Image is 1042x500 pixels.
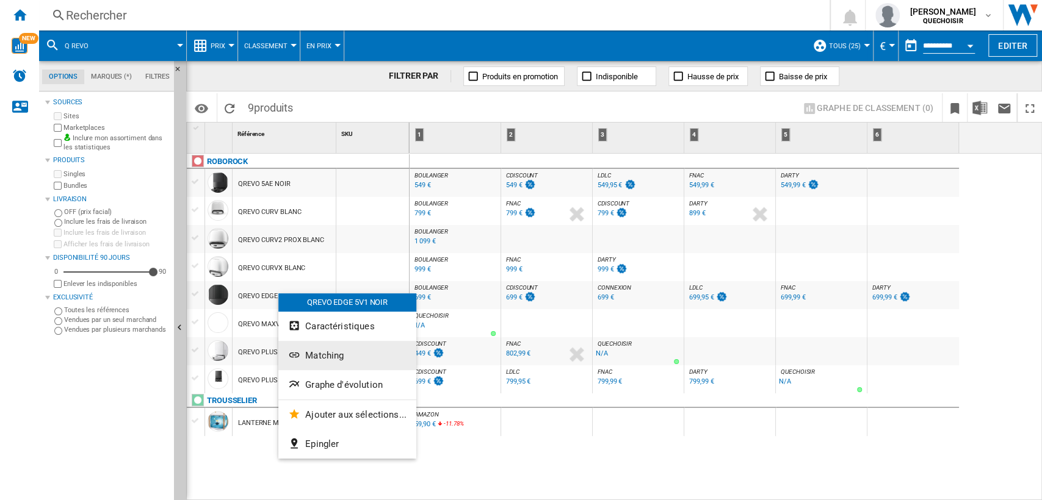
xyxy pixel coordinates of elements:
[305,350,344,361] span: Matching
[305,438,339,449] span: Epingler
[278,429,416,459] button: Epingler...
[278,312,416,341] button: Caractéristiques
[278,370,416,399] button: Graphe d'évolution
[305,379,383,390] span: Graphe d'évolution
[305,321,374,332] span: Caractéristiques
[278,341,416,370] button: Matching
[278,400,416,429] button: Ajouter aux sélections...
[278,293,416,312] div: QREVO EDGE 5V1 NOIR
[305,409,407,420] span: Ajouter aux sélections...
